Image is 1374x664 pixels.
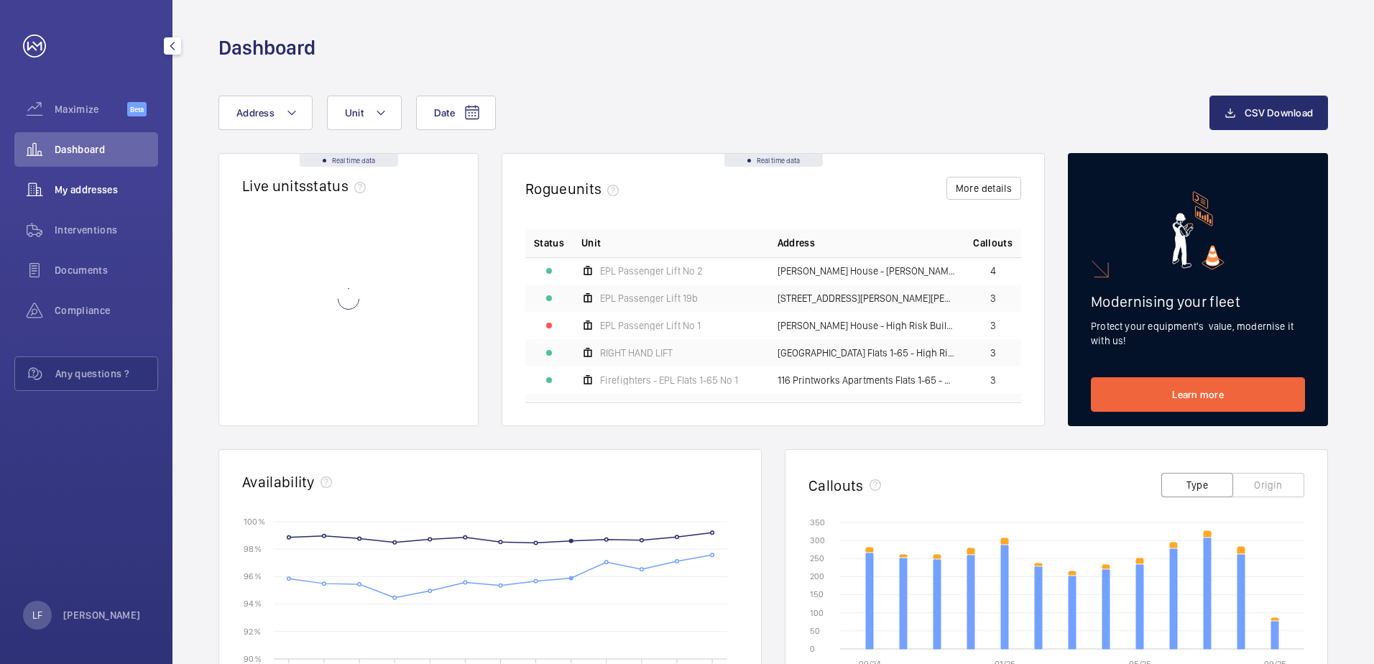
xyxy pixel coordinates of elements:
h2: Live units [242,177,372,195]
div: Real time data [300,154,398,167]
span: 3 [990,293,996,303]
text: 98 % [244,544,262,554]
span: status [306,177,372,195]
text: 94 % [244,599,262,609]
button: CSV Download [1209,96,1328,130]
button: Unit [327,96,402,130]
span: My addresses [55,183,158,197]
p: Protect your equipment's value, modernise it with us! [1091,319,1305,348]
button: More details [946,177,1021,200]
span: [GEOGRAPHIC_DATA] Flats 1-65 - High Risk Building - [GEOGRAPHIC_DATA] 1-65 [778,348,956,358]
text: 250 [810,553,824,563]
a: Learn more [1091,377,1305,412]
h1: Dashboard [218,34,315,61]
span: 116 Printworks Apartments Flats 1-65 - High Risk Building - 116 Printworks Apartments Flats 1-65 [778,375,956,385]
span: [PERSON_NAME] House - [PERSON_NAME][GEOGRAPHIC_DATA] [778,266,956,276]
text: 150 [810,589,824,599]
text: 100 [810,608,824,618]
p: Status [534,236,564,250]
text: 200 [810,571,824,581]
span: Maximize [55,102,127,116]
button: Address [218,96,313,130]
span: 3 [990,321,996,331]
h2: Callouts [808,476,864,494]
p: [PERSON_NAME] [63,608,141,622]
span: Beta [127,102,147,116]
span: Address [778,236,815,250]
text: 50 [810,626,820,636]
img: marketing-card.svg [1172,191,1225,269]
span: Any questions ? [55,366,157,381]
button: Date [416,96,496,130]
span: units [568,180,625,198]
text: 90 % [244,653,262,663]
button: Type [1161,473,1233,497]
span: 3 [990,375,996,385]
text: 0 [810,644,815,654]
span: 4 [990,266,996,276]
h2: Modernising your fleet [1091,292,1305,310]
span: Date [434,107,455,119]
span: Callouts [973,236,1013,250]
span: RIGHT HAND LIFT [600,348,673,358]
span: [STREET_ADDRESS][PERSON_NAME][PERSON_NAME] [778,293,956,303]
div: Real time data [724,154,823,167]
text: 300 [810,535,825,545]
button: Origin [1232,473,1304,497]
span: EPL Passenger Lift No 1 [600,321,701,331]
span: [PERSON_NAME] House - High Risk Building - [PERSON_NAME][GEOGRAPHIC_DATA] [778,321,956,331]
span: Documents [55,263,158,277]
h2: Rogue [525,180,624,198]
text: 350 [810,517,825,527]
h2: Availability [242,473,315,491]
span: Compliance [55,303,158,318]
span: Firefighters - EPL Flats 1-65 No 1 [600,375,738,385]
span: CSV Download [1245,107,1313,119]
span: Interventions [55,223,158,237]
text: 100 % [244,516,265,526]
p: LF [32,608,42,622]
span: 3 [990,348,996,358]
span: EPL Passenger Lift No 2 [600,266,703,276]
span: Dashboard [55,142,158,157]
span: Unit [581,236,601,250]
span: EPL Passenger Lift 19b [600,293,698,303]
span: Address [236,107,275,119]
span: Unit [345,107,364,119]
text: 92 % [244,626,261,636]
text: 96 % [244,571,262,581]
